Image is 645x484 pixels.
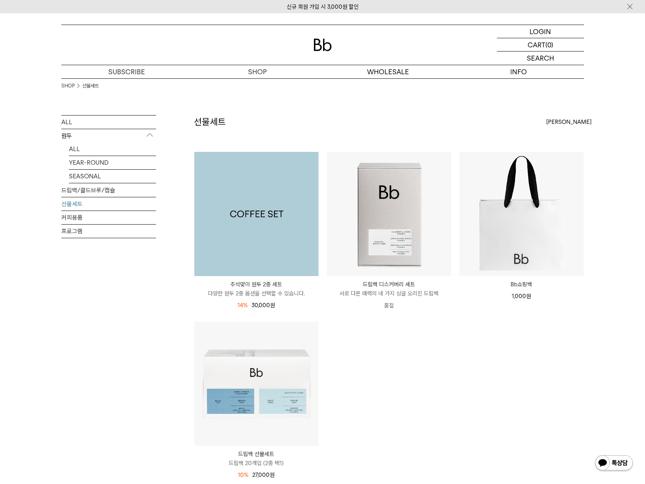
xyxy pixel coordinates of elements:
a: YEAR-ROUND [69,156,156,169]
a: 선물세트 [61,197,156,211]
span: 1,000 [512,293,531,300]
a: CART (0) [497,38,584,52]
a: SUBSCRIBE [61,65,192,78]
a: 선물세트 [82,82,99,90]
a: SHOP [61,82,75,90]
a: 추석맞이 원두 2종 세트 [194,152,319,276]
img: 로고 [314,39,332,51]
span: 27,000 [252,472,275,478]
p: 다양한 원두 2종 옵션을 선택할 수 있습니다. [194,289,319,298]
a: LOGIN [497,25,584,38]
p: SEARCH [527,52,554,65]
a: 드립백/콜드브루/캡슐 [61,184,156,197]
a: 드립백 선물세트 드립백 20개입 (2종 택1) [194,450,319,468]
a: ALL [69,142,156,156]
a: 신규 회원 가입 시 3,000원 할인 [287,3,359,10]
p: LOGIN [529,25,551,38]
img: 1000001199_add2_013.jpg [194,152,319,276]
a: 프로그램 [61,225,156,238]
a: SEASONAL [69,170,156,183]
p: 원두 [61,129,156,143]
p: WHOLESALE [323,65,453,78]
span: [PERSON_NAME] [546,117,592,126]
p: (0) [545,38,553,51]
span: 원 [270,302,275,309]
p: INFO [453,65,584,78]
p: 드립백 20개입 (2종 택1) [194,459,319,468]
h2: 선물세트 [194,116,226,128]
a: 드립백 디스커버리 세트 서로 다른 매력의 네 가지 싱글 오리진 드립백 [327,280,451,298]
p: 드립백 디스커버리 세트 [327,280,451,289]
a: SHOP [192,65,323,78]
p: 서로 다른 매력의 네 가지 싱글 오리진 드립백 [327,289,451,298]
span: 원 [526,293,531,300]
div: 10% [238,470,248,479]
span: 30,000 [251,302,275,309]
a: 추석맞이 원두 2종 세트 다양한 원두 2종 옵션을 선택할 수 있습니다. [194,280,319,298]
img: 카카오톡 채널 1:1 채팅 버튼 [594,454,634,473]
p: 드립백 선물세트 [194,450,319,459]
a: 커피용품 [61,211,156,224]
img: Bb쇼핑백 [459,152,584,276]
a: ALL [61,116,156,129]
a: Bb쇼핑백 [459,280,584,289]
p: 품절 [327,298,451,313]
div: 14% [237,301,248,310]
img: 드립백 디스커버리 세트 [327,152,451,276]
span: 원 [270,472,275,478]
img: 드립백 선물세트 [194,322,319,446]
p: CART [528,38,545,51]
p: 추석맞이 원두 2종 세트 [194,280,319,289]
